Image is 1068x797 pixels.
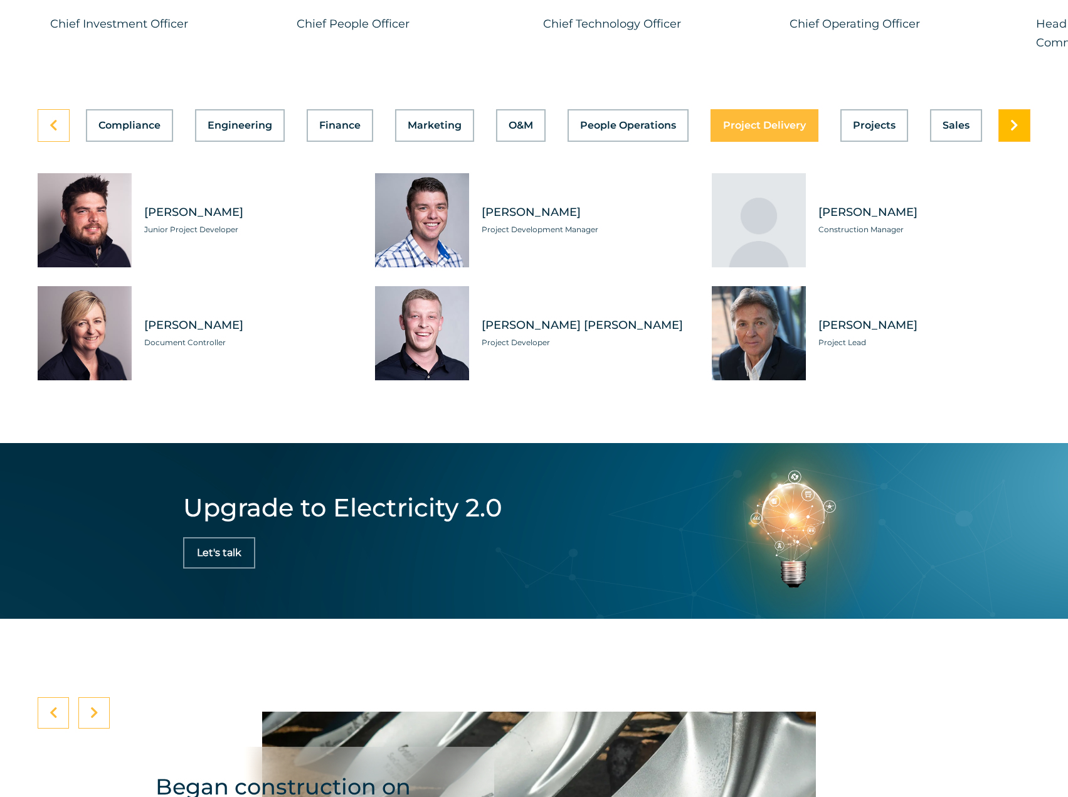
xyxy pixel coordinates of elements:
[144,223,356,236] span: Junior Project Developer
[38,109,1030,380] div: Tabs. Open items with Enter or Space, close with Escape and navigate using the Arrow keys.
[482,205,694,220] span: [PERSON_NAME]
[319,120,361,131] span: Finance
[208,120,272,131] span: Engineering
[183,537,255,569] a: Let's talk
[144,205,356,220] span: [PERSON_NAME]
[818,318,1030,333] span: [PERSON_NAME]
[818,205,1030,220] span: [PERSON_NAME]
[790,14,1017,33] p: Chief Operating Officer
[509,120,533,131] span: O&M
[50,14,278,33] p: Chief Investment Officer
[853,120,896,131] span: Projects
[144,318,356,333] span: [PERSON_NAME]
[297,14,524,33] p: Chief People Officer
[543,14,771,33] p: Chief Technology Officer
[98,120,161,131] span: Compliance
[943,120,970,131] span: Sales
[183,493,502,522] h4: Upgrade to Electricity 2.0
[818,223,1030,236] span: Construction Manager
[482,336,694,349] span: Project Developer
[197,548,241,558] span: Let's talk
[723,120,806,131] span: Project Delivery
[408,120,462,131] span: Marketing
[818,336,1030,349] span: Project Lead
[482,223,694,236] span: Project Development Manager
[144,336,356,349] span: Document Controller
[580,120,676,131] span: People Operations
[482,318,694,333] span: [PERSON_NAME] [PERSON_NAME]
